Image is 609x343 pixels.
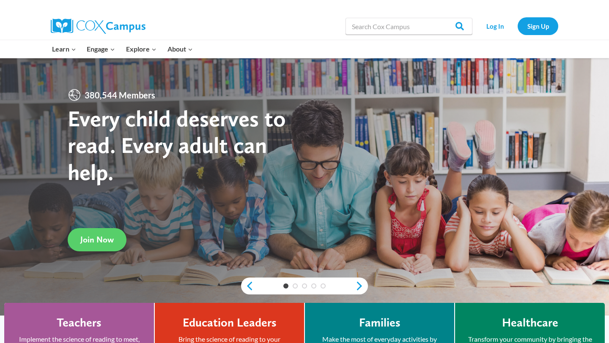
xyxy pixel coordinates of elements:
a: 5 [321,283,326,289]
h4: Families [359,316,401,330]
a: 2 [293,283,298,289]
a: Join Now [68,228,126,251]
a: 4 [311,283,316,289]
a: 1 [283,283,288,289]
span: Learn [52,44,76,54]
h4: Teachers [57,316,101,330]
a: Sign Up [518,17,558,35]
input: Search Cox Campus [346,18,472,35]
img: Cox Campus [51,19,145,34]
a: previous [241,281,254,291]
span: Engage [87,44,115,54]
h4: Education Leaders [183,316,277,330]
span: Join Now [80,234,114,245]
a: 3 [302,283,307,289]
h4: Healthcare [502,316,558,330]
div: content slider buttons [241,278,368,294]
nav: Secondary Navigation [477,17,558,35]
span: 380,544 Members [81,88,159,102]
a: next [355,281,368,291]
span: Explore [126,44,156,54]
a: Log In [477,17,513,35]
nav: Primary Navigation [47,40,198,58]
span: About [167,44,193,54]
strong: Every child deserves to read. Every adult can help. [68,105,286,185]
